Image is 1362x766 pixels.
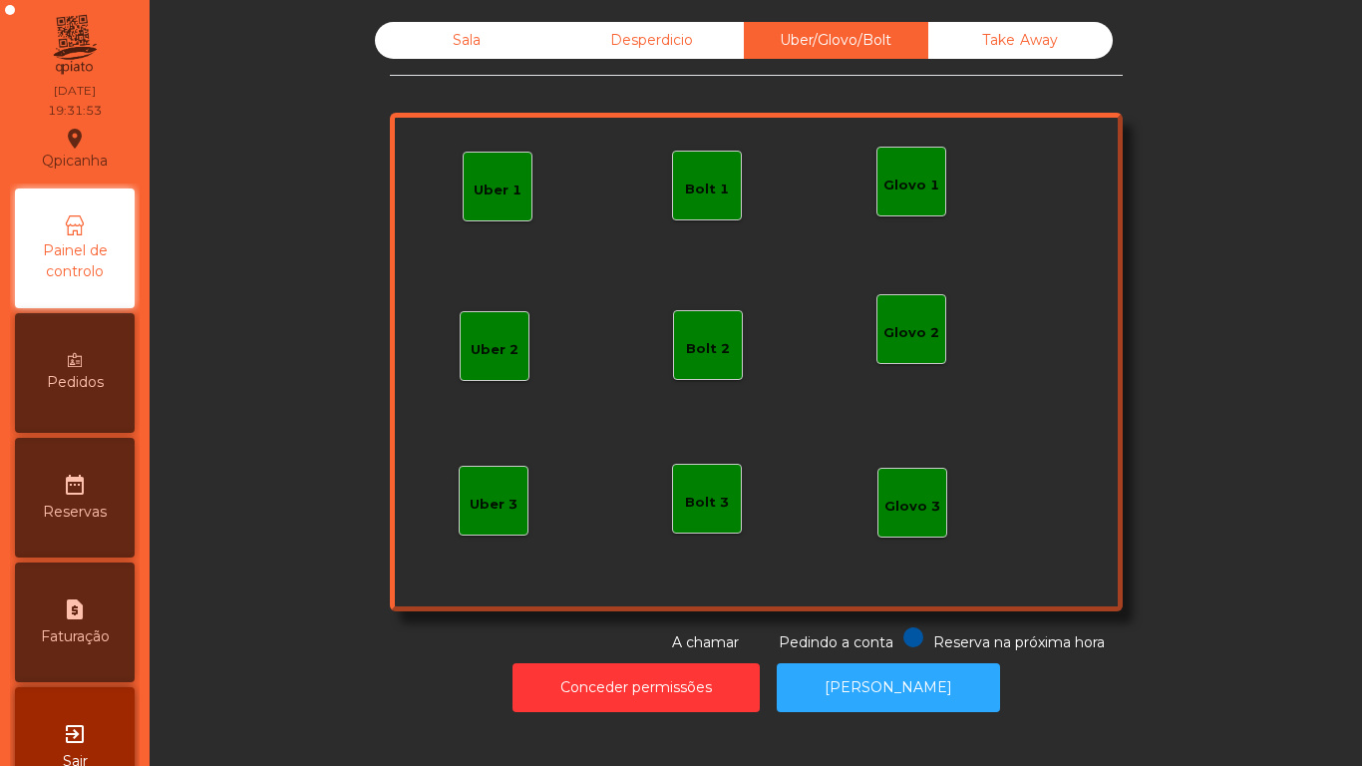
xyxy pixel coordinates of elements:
[685,180,729,199] div: Bolt 1
[50,10,99,80] img: qpiato
[744,22,928,59] div: Uber/Glovo/Bolt
[54,82,96,100] div: [DATE]
[884,497,940,517] div: Glovo 3
[883,176,939,195] div: Glovo 1
[883,323,939,343] div: Glovo 2
[63,127,87,151] i: location_on
[686,339,730,359] div: Bolt 2
[63,473,87,497] i: date_range
[470,495,517,515] div: Uber 3
[779,633,893,651] span: Pedindo a conta
[777,663,1000,712] button: [PERSON_NAME]
[928,22,1113,59] div: Take Away
[41,626,110,647] span: Faturação
[559,22,744,59] div: Desperdicio
[63,722,87,746] i: exit_to_app
[43,502,107,523] span: Reservas
[20,240,130,282] span: Painel de controlo
[471,340,518,360] div: Uber 2
[933,633,1105,651] span: Reserva na próxima hora
[685,493,729,513] div: Bolt 3
[63,597,87,621] i: request_page
[512,663,760,712] button: Conceder permissões
[47,372,104,393] span: Pedidos
[42,124,108,174] div: Qpicanha
[474,181,521,200] div: Uber 1
[672,633,739,651] span: A chamar
[48,102,102,120] div: 19:31:53
[375,22,559,59] div: Sala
